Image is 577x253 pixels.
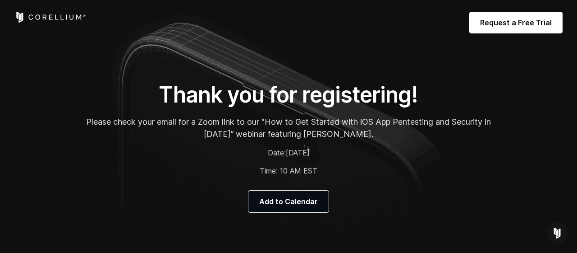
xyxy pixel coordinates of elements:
[469,12,563,33] a: Request a Free Trial
[259,196,318,207] span: Add to Calendar
[546,222,568,244] div: Open Intercom Messenger
[14,12,86,23] a: Corellium Home
[86,147,491,158] p: Date:
[480,17,552,28] span: Request a Free Trial
[86,81,491,108] h1: Thank you for registering!
[86,165,491,176] p: Time: 10 AM EST
[248,191,329,212] a: Add to Calendar
[286,148,310,157] span: [DATE]
[86,116,491,140] p: Please check your email for a Zoom link to our “How to Get Started with iOS App Pentesting and Se...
